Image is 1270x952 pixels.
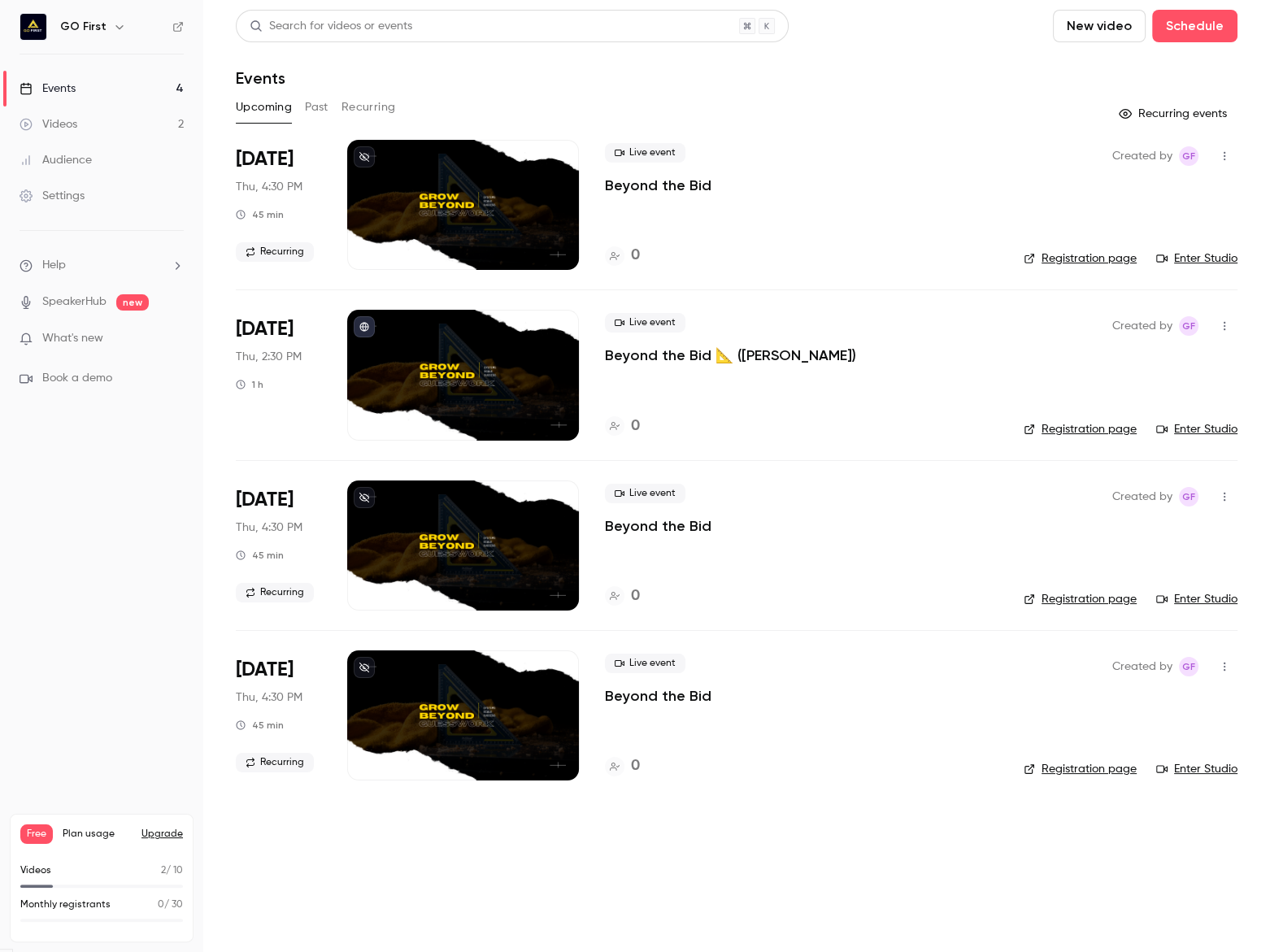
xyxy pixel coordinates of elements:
span: new [116,294,149,311]
h1: Events [236,68,285,88]
span: What's new [42,330,103,347]
h4: 0 [631,245,640,267]
span: GF [1182,316,1195,336]
span: Free [20,824,53,844]
a: Beyond the Bid [605,686,711,706]
div: 45 min [236,549,284,562]
span: Created by [1112,146,1172,166]
div: Videos [20,116,77,133]
span: 0 [158,900,164,910]
span: Help [42,257,66,274]
p: / 10 [161,863,183,878]
span: Grant Fuellenbach [1179,146,1198,166]
span: Thu, 2:30 PM [236,349,302,365]
span: [DATE] [236,316,294,342]
span: Grant Fuellenbach [1179,657,1198,676]
span: Thu, 4:30 PM [236,689,302,706]
div: Settings [20,188,85,204]
button: Recurring [341,94,396,120]
span: Live event [605,313,685,333]
h4: 0 [631,585,640,607]
span: Recurring [236,753,314,772]
a: Enter Studio [1156,761,1237,777]
a: Beyond the Bid [605,516,711,536]
a: SpeakerHub [42,293,107,311]
a: 0 [605,585,640,607]
span: Recurring [236,242,314,262]
a: Registration page [1024,250,1137,267]
div: 45 min [236,208,284,221]
a: Registration page [1024,761,1137,777]
div: Sep 18 Thu, 4:30 PM (America/Denver) [236,650,321,780]
h4: 0 [631,415,640,437]
div: Aug 21 Thu, 4:30 PM (America/Denver) [236,140,321,270]
span: Live event [605,484,685,503]
img: GO First [20,14,46,40]
button: New video [1053,10,1146,42]
span: Grant Fuellenbach [1179,487,1198,506]
span: Plan usage [63,828,132,841]
div: Audience [20,152,92,168]
span: [DATE] [236,146,294,172]
a: 0 [605,245,640,267]
span: GF [1182,657,1195,676]
a: 0 [605,755,640,777]
div: Aug 28 Thu, 2:30 PM (America/Denver) [236,310,321,440]
p: Monthly registrants [20,898,111,912]
button: Past [305,94,328,120]
div: Search for videos or events [250,18,412,35]
button: Upcoming [236,94,292,120]
span: Live event [605,654,685,673]
h4: 0 [631,755,640,777]
a: Beyond the Bid 📐 ([PERSON_NAME]) [605,346,856,365]
a: Enter Studio [1156,250,1237,267]
button: Recurring events [1111,101,1237,127]
span: GF [1182,146,1195,166]
a: Enter Studio [1156,421,1237,437]
span: Created by [1112,487,1172,506]
li: help-dropdown-opener [20,257,184,274]
span: 2 [161,866,166,876]
h6: GO First [60,19,107,35]
span: Grant Fuellenbach [1179,316,1198,336]
button: Upgrade [141,828,183,841]
div: 45 min [236,719,284,732]
p: Videos [20,863,51,878]
button: Schedule [1152,10,1237,42]
span: [DATE] [236,657,294,683]
a: Beyond the Bid [605,176,711,195]
span: [DATE] [236,487,294,513]
span: Created by [1112,316,1172,336]
span: GF [1182,487,1195,506]
div: Events [20,80,76,97]
a: 0 [605,415,640,437]
div: Sep 4 Thu, 4:30 PM (America/Denver) [236,480,321,611]
span: Live event [605,143,685,163]
span: Thu, 4:30 PM [236,519,302,536]
span: Recurring [236,583,314,602]
div: 1 h [236,378,263,391]
a: Enter Studio [1156,591,1237,607]
a: Registration page [1024,421,1137,437]
span: Thu, 4:30 PM [236,179,302,195]
span: Book a demo [42,370,112,387]
a: Registration page [1024,591,1137,607]
span: Created by [1112,657,1172,676]
p: / 30 [158,898,183,912]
